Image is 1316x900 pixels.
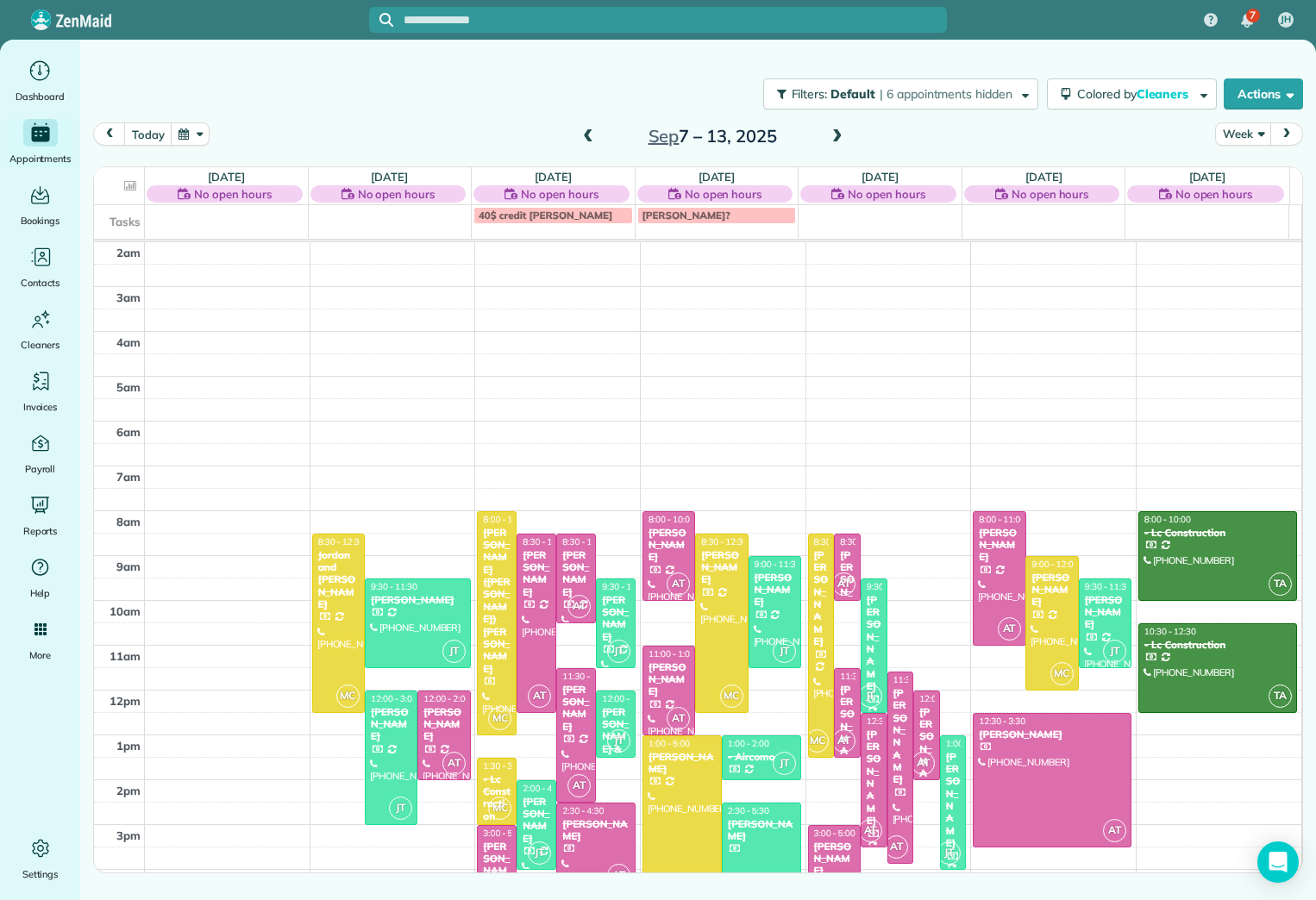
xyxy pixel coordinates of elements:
button: prev [93,122,126,146]
span: AT [528,684,551,708]
span: 8:30 - 12:30 [318,536,365,547]
a: [DATE] [371,170,408,184]
span: MC [1050,662,1074,685]
div: - Lc Construction [1144,527,1292,539]
a: Dashboard [7,57,73,105]
div: [PERSON_NAME] [945,751,962,850]
span: Contacts [21,274,60,291]
span: 8:30 - 1:30 [814,536,855,547]
div: [PERSON_NAME] [561,818,630,843]
span: 9:00 - 11:30 [755,559,801,570]
span: 4am [116,335,141,349]
span: 8:30 - 12:30 [701,536,748,547]
span: 8:00 - 11:00 [979,514,1025,525]
span: TA [1269,572,1292,596]
span: 3pm [116,828,141,842]
div: - Aircomo [727,751,796,763]
span: 2:30 - 5:30 [728,805,769,816]
span: AT [567,595,591,618]
span: 8:30 - 12:30 [523,536,569,547]
div: [PERSON_NAME] [601,594,630,644]
span: 7am [116,470,141,484]
span: 6am [116,425,141,439]
span: 2am [116,246,141,259]
div: - Lc Construction [482,773,511,823]
span: 5am [116,380,141,394]
div: [PERSON_NAME] [648,661,690,698]
a: Contacts [7,243,73,291]
span: Settings [22,866,59,883]
span: No open hours [358,185,436,203]
span: 9:30 - 11:30 [1085,581,1131,592]
span: No open hours [194,185,272,203]
span: AT [998,617,1021,641]
span: No open hours [1175,185,1253,203]
span: JT [773,752,796,775]
span: Cleaners [1137,86,1192,102]
div: [PERSON_NAME] [978,728,1126,741]
span: JT [859,684,882,708]
span: Colored by [1077,86,1194,102]
span: MC [336,684,360,708]
a: [DATE] [1189,170,1226,184]
span: More [29,647,51,664]
span: AT [607,864,630,887]
span: 9:30 - 11:30 [371,581,417,592]
span: 12:00 - 3:00 [371,693,417,704]
span: AT [567,774,591,797]
span: 1:00 - 5:00 [649,738,690,749]
span: No open hours [1012,185,1089,203]
span: AT [667,572,690,596]
span: 3am [116,291,141,304]
span: Bookings [21,212,60,229]
span: 12:30 - 3:30 [979,716,1025,727]
span: 12:00 - 1:30 [602,693,649,704]
span: 11:30 - 1:30 [840,671,887,682]
span: Reports [23,522,58,540]
button: Actions [1224,78,1303,109]
span: Cleaners [21,336,60,353]
a: Reports [7,491,73,540]
span: 8:30 - 10:00 [840,536,887,547]
div: [PERSON_NAME] [839,684,855,783]
span: 1:00 - 4:00 [946,738,987,749]
span: 11am [110,649,141,663]
a: Cleaners [7,305,73,353]
span: [PERSON_NAME]? [642,209,730,222]
span: JT [389,797,412,820]
a: [DATE] [208,170,245,184]
span: JT [528,841,551,865]
span: 1pm [116,739,141,753]
div: [PERSON_NAME] [370,594,466,606]
span: MC [720,684,743,708]
div: [PERSON_NAME] [561,684,591,734]
span: No open hours [685,185,762,203]
span: | 6 appointments hidden [880,86,1012,102]
div: [PERSON_NAME] [648,751,717,776]
h2: 7 – 13, 2025 [605,127,820,146]
span: 12:00 - 2:00 [423,693,470,704]
div: Jordan and [PERSON_NAME] [317,549,360,611]
span: 2:30 - 4:30 [562,805,604,816]
span: JT [442,640,466,663]
div: [PERSON_NAME] [700,549,743,586]
span: JT [607,640,630,663]
div: [PERSON_NAME] ([PERSON_NAME]) [PERSON_NAME] [482,527,511,676]
a: Appointments [7,119,73,167]
span: 10am [110,604,141,618]
a: Payroll [7,429,73,478]
button: Colored byCleaners [1047,78,1217,109]
button: next [1270,122,1303,146]
div: [PERSON_NAME] [813,549,830,648]
a: Settings [7,834,73,883]
span: AT [912,752,935,775]
span: 9:30 - 11:30 [602,581,649,592]
span: Help [30,584,51,602]
span: AT [1103,819,1126,842]
span: 7 [1250,9,1256,22]
div: [PERSON_NAME] [893,687,909,786]
button: Focus search [369,13,393,27]
button: Week [1215,122,1271,146]
span: AT [859,819,882,842]
span: 12pm [110,694,141,708]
